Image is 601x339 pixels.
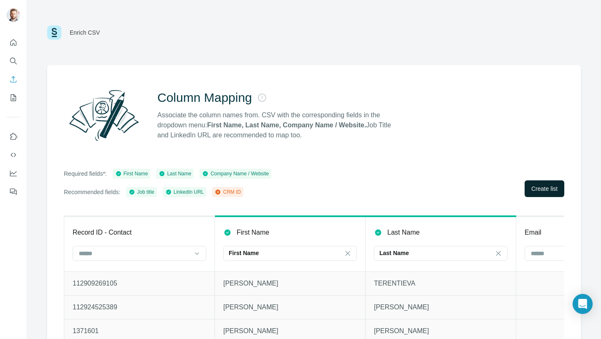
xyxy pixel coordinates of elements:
div: Enrich CSV [70,28,100,37]
div: First Name [115,170,148,177]
p: 112909269105 [73,278,206,288]
p: TERENTIEVA [374,278,508,288]
p: Required fields*: [64,169,107,178]
button: Feedback [7,184,20,199]
p: [PERSON_NAME] [223,326,357,336]
button: Use Surfe on LinkedIn [7,129,20,144]
img: Surfe Logo [47,25,61,40]
button: Create list [525,180,564,197]
p: [PERSON_NAME] [223,302,357,312]
button: Use Surfe API [7,147,20,162]
span: Create list [531,185,558,193]
p: Last Name [387,228,419,238]
img: Surfe Illustration - Column Mapping [64,85,144,145]
div: Job title [129,188,154,196]
div: Open Intercom Messenger [573,294,593,314]
div: CRM ID [215,188,241,196]
img: Avatar [7,8,20,22]
div: Company Name / Website [202,170,269,177]
p: [PERSON_NAME] [223,278,357,288]
p: First Name [229,249,259,257]
p: Record ID - Contact [73,228,131,238]
p: [PERSON_NAME] [374,326,508,336]
p: 112924525389 [73,302,206,312]
div: Last Name [159,170,191,177]
p: Last Name [379,249,409,257]
p: [PERSON_NAME] [374,302,508,312]
button: Enrich CSV [7,72,20,87]
strong: First Name, Last Name, Company Name / Website. [207,121,366,129]
p: Associate the column names from. CSV with the corresponding fields in the dropdown menu: Job Titl... [157,110,399,140]
p: 1371601 [73,326,206,336]
div: LinkedIn URL [165,188,204,196]
p: Recommended fields: [64,188,120,196]
p: Email [525,228,541,238]
h2: Column Mapping [157,90,252,105]
p: First Name [237,228,269,238]
button: Search [7,53,20,68]
button: Dashboard [7,166,20,181]
button: Quick start [7,35,20,50]
button: My lists [7,90,20,105]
